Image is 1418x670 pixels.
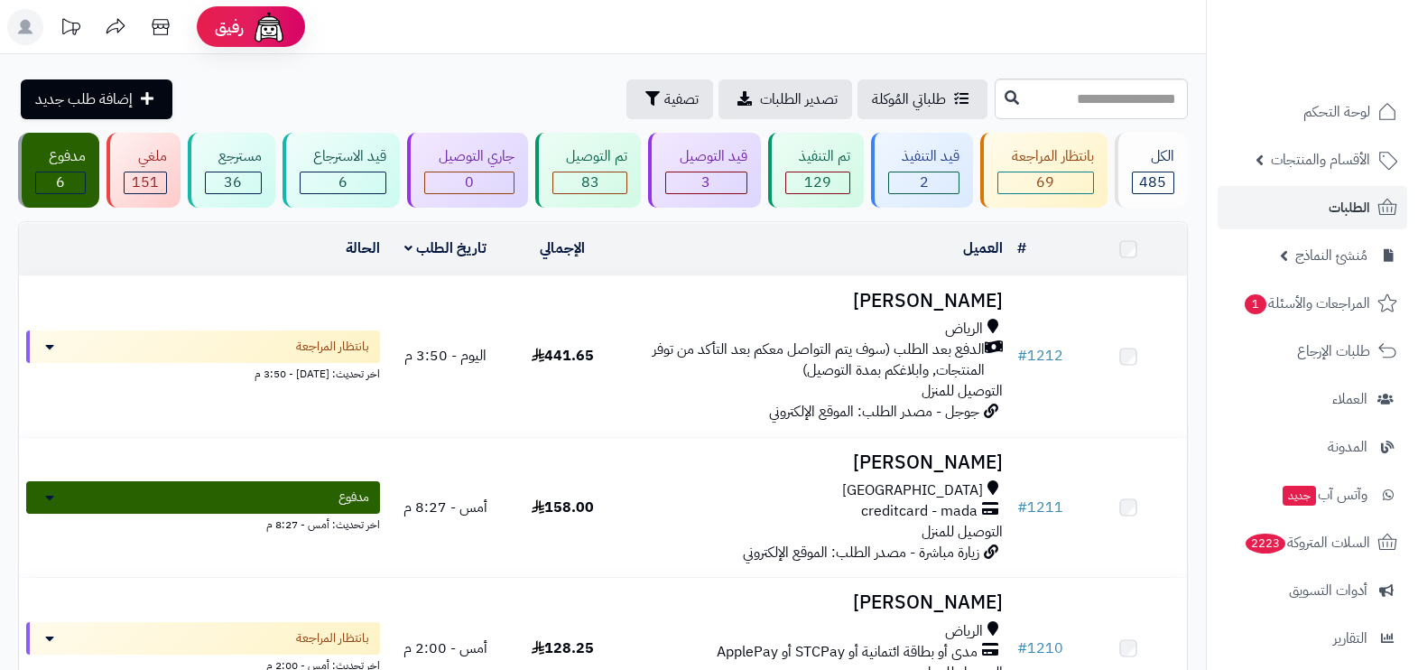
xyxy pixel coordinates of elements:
[35,88,133,110] span: إضافة طلب جديد
[132,172,159,193] span: 151
[553,172,626,193] div: 83
[56,172,65,193] span: 6
[1333,626,1367,651] span: التقارير
[206,172,261,193] div: 36
[26,363,380,382] div: اخر تحديث: [DATE] - 3:50 م
[786,172,849,193] div: 129
[718,79,852,119] a: تصدير الطلبات
[867,133,977,208] a: قيد التنفيذ 2
[1139,172,1166,193] span: 485
[296,629,369,647] span: بانتظار المراجعة
[1111,133,1191,208] a: الكل485
[977,133,1110,208] a: بانتظار المراجعة 69
[581,172,599,193] span: 83
[1328,434,1367,460] span: المدونة
[1218,282,1407,325] a: المراجعات والأسئلة1
[532,497,594,518] span: 158.00
[48,9,93,50] a: تحديثات المنصة
[1243,291,1370,316] span: المراجعات والأسئلة
[1295,44,1401,82] img: logo-2.png
[644,133,764,208] a: قيد التوصيل 3
[872,88,946,110] span: طلباتي المُوكلة
[628,452,1003,473] h3: [PERSON_NAME]
[338,172,348,193] span: 6
[1283,486,1316,506] span: جديد
[1017,637,1027,659] span: #
[301,172,385,193] div: 6
[628,340,985,381] span: الدفع بعد الطلب (سوف يتم التواصل معكم بعد التأكد من توفر المنتجات, وابلاغكم بمدة التوصيل)
[1281,482,1367,507] span: وآتس آب
[1218,521,1407,564] a: السلات المتروكة2223
[532,637,594,659] span: 128.25
[1218,90,1407,134] a: لوحة التحكم
[279,133,403,208] a: قيد الاسترجاع 6
[760,88,838,110] span: تصدير الطلبات
[945,621,983,642] span: الرياض
[1017,345,1063,367] a: #1212
[842,480,983,501] span: [GEOGRAPHIC_DATA]
[1017,497,1027,518] span: #
[1271,147,1370,172] span: الأقسام والمنتجات
[922,521,1003,543] span: التوصيل للمنزل
[1218,425,1407,469] a: المدونة
[666,172,746,193] div: 3
[1132,146,1174,167] div: الكل
[1218,330,1407,373] a: طلبات الإرجاع
[215,16,244,38] span: رفيق
[1303,99,1370,125] span: لوحة التحكم
[1017,345,1027,367] span: #
[251,9,287,45] img: ai-face.png
[997,146,1093,167] div: بانتظار المراجعة
[540,237,585,259] a: الإجمالي
[1289,578,1367,603] span: أدوات التسويق
[296,338,369,356] span: بانتظار المراجعة
[626,79,713,119] button: تصفية
[532,345,594,367] span: 441.65
[465,172,474,193] span: 0
[403,637,487,659] span: أمس - 2:00 م
[857,79,987,119] a: طلباتي المُوكلة
[963,237,1003,259] a: العميل
[1218,473,1407,516] a: وآتس آبجديد
[1297,339,1370,364] span: طلبات الإرجاع
[861,501,978,522] span: creditcard - mada
[1218,377,1407,421] a: العملاء
[1332,386,1367,412] span: العملاء
[701,172,710,193] span: 3
[628,291,1003,312] h3: [PERSON_NAME]
[552,146,627,167] div: تم التوصيل
[205,146,262,167] div: مسترجع
[717,642,978,663] span: مدى أو بطاقة ائتمانية أو STCPay أو ApplePay
[1295,243,1367,268] span: مُنشئ النماذج
[785,146,850,167] div: تم التنفيذ
[300,146,386,167] div: قيد الاسترجاع
[889,172,959,193] div: 2
[338,489,369,507] span: مدفوع
[403,133,531,208] a: جاري التوصيل 0
[36,172,85,193] div: 6
[346,237,380,259] a: الحالة
[1246,534,1286,554] span: 2223
[103,133,183,208] a: ملغي 151
[1036,172,1054,193] span: 69
[35,146,86,167] div: مدفوع
[1218,569,1407,612] a: أدوات التسويق
[1017,237,1026,259] a: #
[743,542,979,563] span: زيارة مباشرة - مصدر الطلب: الموقع الإلكتروني
[1017,637,1063,659] a: #1210
[532,133,644,208] a: تم التوصيل 83
[425,172,513,193] div: 0
[403,497,487,518] span: أمس - 8:27 م
[1329,195,1370,220] span: الطلبات
[404,345,487,367] span: اليوم - 3:50 م
[945,319,983,340] span: الرياض
[224,172,242,193] span: 36
[664,88,699,110] span: تصفية
[922,380,1003,402] span: التوصيل للمنزل
[765,133,867,208] a: تم التنفيذ 129
[804,172,831,193] span: 129
[1017,497,1063,518] a: #1211
[14,133,103,208] a: مدفوع 6
[26,514,380,533] div: اخر تحديث: أمس - 8:27 م
[1218,617,1407,660] a: التقارير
